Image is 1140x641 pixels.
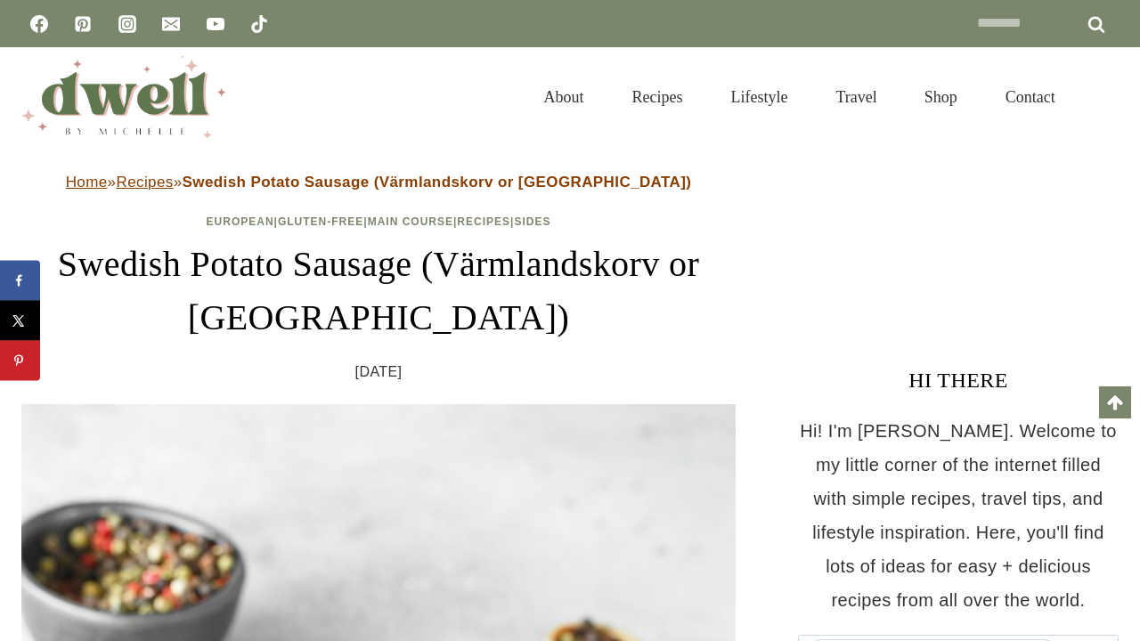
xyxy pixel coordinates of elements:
[110,6,145,42] a: Instagram
[241,6,277,42] a: TikTok
[457,215,510,228] a: Recipes
[798,364,1119,396] h3: HI THERE
[116,174,173,191] a: Recipes
[798,414,1119,617] p: Hi! I'm [PERSON_NAME]. Welcome to my little corner of the internet filled with simple recipes, tr...
[278,215,363,228] a: Gluten-Free
[1099,386,1131,418] a: Scroll to top
[519,66,607,128] a: About
[607,66,706,128] a: Recipes
[207,215,551,228] span: | | | |
[183,174,692,191] strong: Swedish Potato Sausage (Värmlandskorv or [GEOGRAPHIC_DATA])
[355,359,403,385] time: [DATE]
[811,66,900,128] a: Travel
[21,6,57,42] a: Facebook
[198,6,233,42] a: YouTube
[514,215,550,228] a: Sides
[21,238,736,345] h1: Swedish Potato Sausage (Värmlandskorv or [GEOGRAPHIC_DATA])
[153,6,189,42] a: Email
[21,56,226,138] img: DWELL by michelle
[519,66,1079,128] nav: Primary Navigation
[1088,82,1119,112] button: View Search Form
[981,66,1079,128] a: Contact
[706,66,811,128] a: Lifestyle
[65,6,101,42] a: Pinterest
[66,174,692,191] span: » »
[900,66,981,128] a: Shop
[368,215,453,228] a: Main Course
[207,215,274,228] a: European
[66,174,108,191] a: Home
